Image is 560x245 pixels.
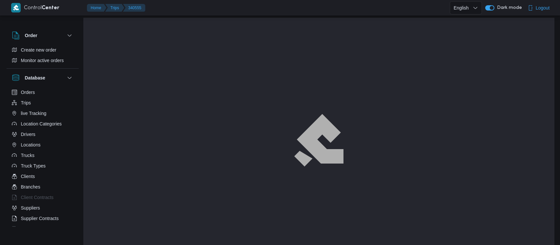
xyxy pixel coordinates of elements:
img: X8yXhbKr1z7QwAAAABJRU5ErkJggg== [11,3,21,12]
h3: Database [25,74,45,82]
span: Orders [21,88,35,96]
button: Branches [9,182,76,192]
button: live Tracking [9,108,76,119]
button: Location Categories [9,119,76,129]
span: Location Categories [21,120,62,128]
span: Clients [21,172,35,180]
span: Dark mode [494,5,522,11]
button: Client Contracts [9,192,76,203]
button: Supplier Contracts [9,213,76,224]
span: Devices [21,225,37,233]
span: Client Contracts [21,193,54,201]
span: Branches [21,183,40,191]
span: Supplier Contracts [21,214,59,222]
button: Locations [9,140,76,150]
button: Monitor active orders [9,55,76,66]
h3: Order [25,32,37,39]
button: Trucks [9,150,76,161]
button: Suppliers [9,203,76,213]
button: Truck Types [9,161,76,171]
div: Order [7,45,79,68]
button: Orders [9,87,76,98]
button: Order [12,32,73,39]
span: Trips [21,99,31,107]
span: Truck Types [21,162,46,170]
img: ILLA Logo [298,118,340,163]
button: Create new order [9,45,76,55]
span: Drivers [21,130,35,138]
span: Monitor active orders [21,56,64,64]
span: Locations [21,141,41,149]
button: 340555 [123,4,145,12]
button: Drivers [9,129,76,140]
button: Database [12,74,73,82]
button: Logout [525,1,552,14]
button: Trips [9,98,76,108]
span: Trucks [21,151,34,159]
button: Home [87,4,107,12]
div: Database [7,87,79,229]
b: Center [42,6,59,11]
span: Create new order [21,46,56,54]
span: live Tracking [21,109,47,117]
span: Suppliers [21,204,40,212]
button: Trips [105,4,124,12]
button: Devices [9,224,76,234]
span: Logout [536,4,550,12]
button: Clients [9,171,76,182]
